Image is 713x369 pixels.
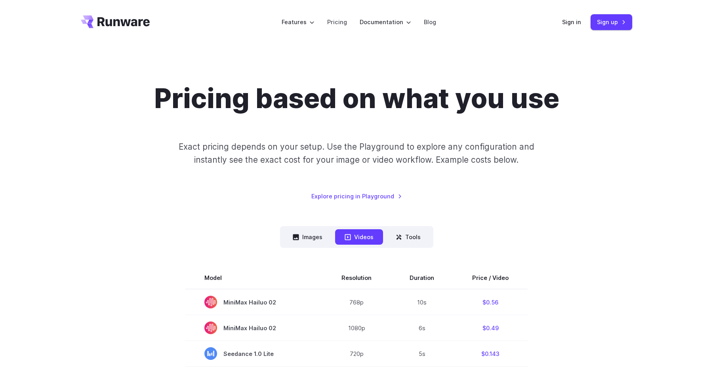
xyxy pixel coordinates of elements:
a: Go to / [81,15,150,28]
th: Duration [391,267,453,289]
th: Model [185,267,322,289]
span: Seedance 1.0 Lite [204,347,303,360]
button: Tools [386,229,430,245]
td: $0.49 [453,315,528,341]
a: Pricing [327,17,347,27]
label: Documentation [360,17,411,27]
span: MiniMax Hailuo 02 [204,296,303,308]
td: 6s [391,315,453,341]
th: Price / Video [453,267,528,289]
td: 768p [322,289,391,315]
button: Videos [335,229,383,245]
a: Sign in [562,17,581,27]
span: MiniMax Hailuo 02 [204,321,303,334]
td: $0.56 [453,289,528,315]
a: Blog [424,17,436,27]
button: Images [283,229,332,245]
td: 720p [322,341,391,367]
a: Sign up [591,14,632,30]
h1: Pricing based on what you use [154,82,559,115]
p: Exact pricing depends on your setup. Use the Playground to explore any configuration and instantl... [164,140,549,167]
td: $0.143 [453,341,528,367]
td: 5s [391,341,453,367]
td: 10s [391,289,453,315]
a: Explore pricing in Playground [311,192,402,201]
label: Features [282,17,315,27]
th: Resolution [322,267,391,289]
td: 1080p [322,315,391,341]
